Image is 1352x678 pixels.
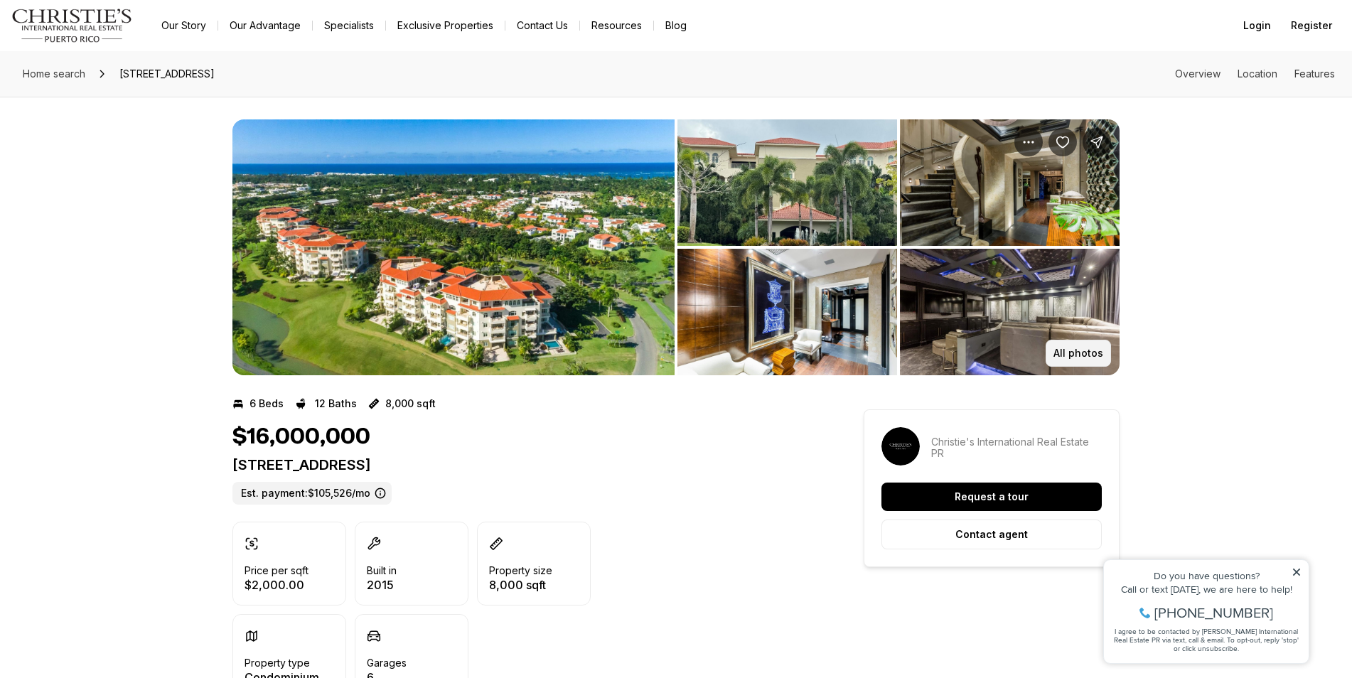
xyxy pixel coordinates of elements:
[232,456,812,473] p: [STREET_ADDRESS]
[245,657,310,669] p: Property type
[677,119,1120,375] li: 2 of 10
[1083,128,1111,156] button: Share Property: 500 PLANTATION DR #PH-3403
[218,16,312,36] a: Our Advantage
[1294,68,1335,80] a: Skip to: Features
[955,491,1029,502] p: Request a tour
[489,579,552,591] p: 8,000 sqft
[15,32,205,42] div: Do you have questions?
[386,16,505,36] a: Exclusive Properties
[232,119,1120,375] div: Listing Photos
[245,565,309,576] p: Price per sqft
[245,579,309,591] p: $2,000.00
[15,45,205,55] div: Call or text [DATE], we are here to help!
[677,249,897,375] button: View image gallery
[18,87,203,114] span: I agree to be contacted by [PERSON_NAME] International Real Estate PR via text, call & email. To ...
[1014,128,1043,156] button: Property options
[367,579,397,591] p: 2015
[900,249,1120,375] button: View image gallery
[250,398,284,409] p: 6 Beds
[1053,348,1103,359] p: All photos
[900,119,1120,246] button: View image gallery
[881,520,1102,549] button: Contact agent
[1175,68,1220,80] a: Skip to: Overview
[367,565,397,576] p: Built in
[367,657,407,669] p: Garages
[1048,128,1077,156] button: Save Property: 500 PLANTATION DR #PH-3403
[1238,68,1277,80] a: Skip to: Location
[1235,11,1279,40] button: Login
[232,119,675,375] li: 1 of 10
[881,483,1102,511] button: Request a tour
[232,119,675,375] button: View image gallery
[114,63,220,85] span: [STREET_ADDRESS]
[232,424,370,451] h1: $16,000,000
[1175,68,1335,80] nav: Page section menu
[1282,11,1341,40] button: Register
[489,565,552,576] p: Property size
[58,67,177,81] span: [PHONE_NUMBER]
[1291,20,1332,31] span: Register
[385,398,436,409] p: 8,000 sqft
[1046,340,1111,367] button: All photos
[931,436,1102,459] p: Christie's International Real Estate PR
[11,9,133,43] img: logo
[150,16,218,36] a: Our Story
[955,529,1028,540] p: Contact agent
[17,63,91,85] a: Home search
[580,16,653,36] a: Resources
[232,482,392,505] label: Est. payment: $105,526/mo
[1243,20,1271,31] span: Login
[505,16,579,36] button: Contact Us
[295,392,357,415] button: 12 Baths
[315,398,357,409] p: 12 Baths
[654,16,698,36] a: Blog
[677,119,897,246] button: View image gallery
[313,16,385,36] a: Specialists
[23,68,85,80] span: Home search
